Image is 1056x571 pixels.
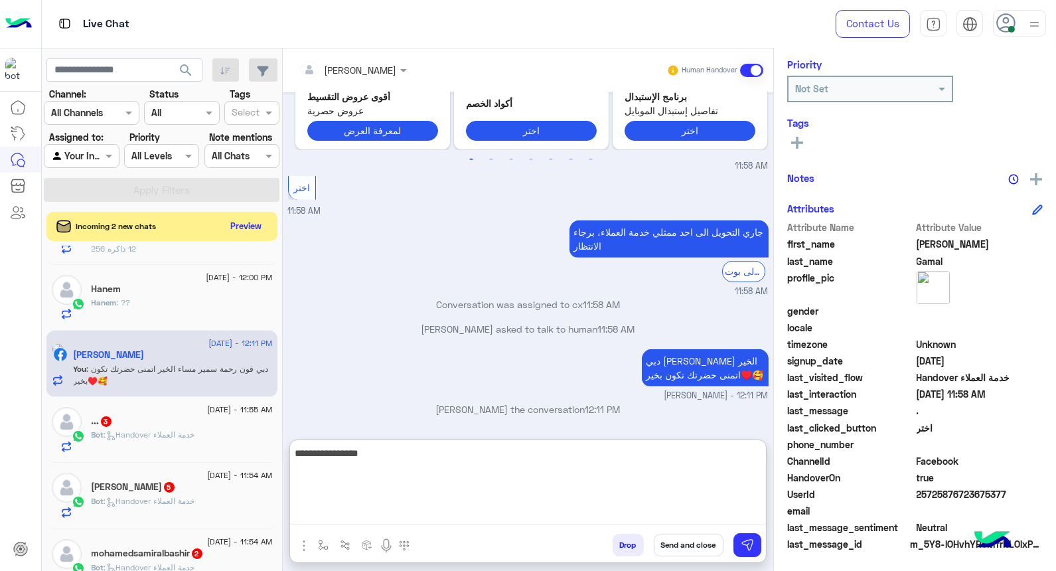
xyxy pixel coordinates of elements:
[625,90,755,104] p: برنامج الإستبدال
[613,534,644,556] button: Drop
[917,370,1043,384] span: Handover خدمة العملاء
[787,203,834,214] h6: Attributes
[1008,174,1019,185] img: notes
[654,534,723,556] button: Send and close
[917,254,1043,268] span: Gamal
[910,537,1043,551] span: m_5Y8-lOHvhYR8MfrNLOlxPscxU-Fz9FItoFU-ZE0bOnlAb5fsYtJnXNrNUIK1xnUGkQTP4EOV3WaCWPmmLukLgA
[917,471,1043,485] span: true
[917,321,1043,335] span: null
[735,285,769,298] span: 11:58 AM
[682,65,737,76] small: Human Handover
[288,297,769,311] p: Conversation was assigned to cx
[465,153,478,167] button: 1 of 3
[917,438,1043,451] span: null
[787,271,914,301] span: profile_pic
[569,220,769,258] p: 27/8/2025, 11:58 AM
[296,538,312,554] img: send attachment
[288,322,769,336] p: [PERSON_NAME] asked to talk to human
[92,232,267,254] span: ممكن اعرف سعر اوبو رينو 14 رامات 12 ذاكره 256
[787,438,914,451] span: phone_number
[787,237,914,251] span: first_name
[378,538,394,554] img: send voice note
[52,407,82,437] img: defaultAdmin.png
[340,540,350,550] img: Trigger scenario
[399,540,410,551] img: make a call
[787,471,914,485] span: HandoverOn
[466,121,597,140] button: اختر
[970,518,1016,564] img: hulul-logo.png
[206,272,272,284] span: [DATE] - 12:00 PM
[52,343,64,355] img: picture
[917,487,1043,501] span: 25725876723675377
[92,481,176,493] h5: إبراهيم جابر
[787,387,914,401] span: last_interaction
[52,473,82,503] img: defaultAdmin.png
[288,206,321,216] span: 11:58 AM
[335,534,356,556] button: Trigger scenario
[917,521,1043,534] span: 0
[787,537,907,551] span: last_message_id
[54,348,67,361] img: Facebook
[787,370,914,384] span: last_visited_flow
[787,504,914,518] span: email
[52,539,82,569] img: defaultAdmin.png
[544,153,558,167] button: 5 of 3
[524,153,538,167] button: 4 of 3
[485,153,498,167] button: 2 of 3
[920,10,946,38] a: tab
[207,404,272,416] span: [DATE] - 11:55 AM
[164,482,175,493] span: 5
[584,153,597,167] button: 7 of 3
[917,237,1043,251] span: Karim
[318,540,329,550] img: select flow
[917,304,1043,318] span: null
[83,15,129,33] p: Live Chat
[92,496,104,506] span: Bot
[44,178,279,202] button: Apply Filters
[92,430,104,440] span: Bot
[117,297,131,307] span: ??
[741,538,754,552] img: send message
[56,15,73,32] img: tab
[787,354,914,368] span: signup_date
[836,10,910,38] a: Contact Us
[92,548,204,559] h5: mohamedsamiralbashir
[787,487,914,501] span: UserId
[722,261,765,282] div: الرجوع الى بوت
[787,220,914,234] span: Attribute Name
[735,160,769,173] span: 11:58 AM
[74,364,87,374] span: You
[962,17,978,32] img: tab
[230,87,250,101] label: Tags
[664,390,769,402] span: [PERSON_NAME] - 12:11 PM
[787,172,814,184] h6: Notes
[76,220,157,232] span: Incoming 2 new chats
[787,521,914,534] span: last_message_sentiment
[917,421,1043,435] span: اختر
[598,323,635,335] span: 11:58 AM
[207,536,272,548] span: [DATE] - 11:54 AM
[787,58,822,70] h6: Priority
[293,182,310,193] span: اختر
[49,87,86,101] label: Channel:
[917,504,1043,518] span: null
[72,495,85,509] img: WhatsApp
[72,430,85,443] img: WhatsApp
[92,297,117,307] span: Hanem
[208,337,272,349] span: [DATE] - 12:11 PM
[917,387,1043,401] span: 2025-08-27T08:58:23.896Z
[1026,16,1043,33] img: profile
[307,90,438,104] p: أقوى عروض التقسيط
[787,304,914,318] span: gender
[307,104,438,118] span: عروض حصرية
[787,454,914,468] span: ChannelId
[625,121,755,140] button: اختر
[92,416,113,427] h5: ...
[129,130,160,144] label: Priority
[307,121,438,140] button: لمعرفة العرض
[625,104,755,118] span: تفاصيل إستبدال الموبايل
[49,130,104,144] label: Assigned to:
[5,10,32,38] img: Logo
[230,105,260,122] div: Select
[92,284,121,295] h5: Hanem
